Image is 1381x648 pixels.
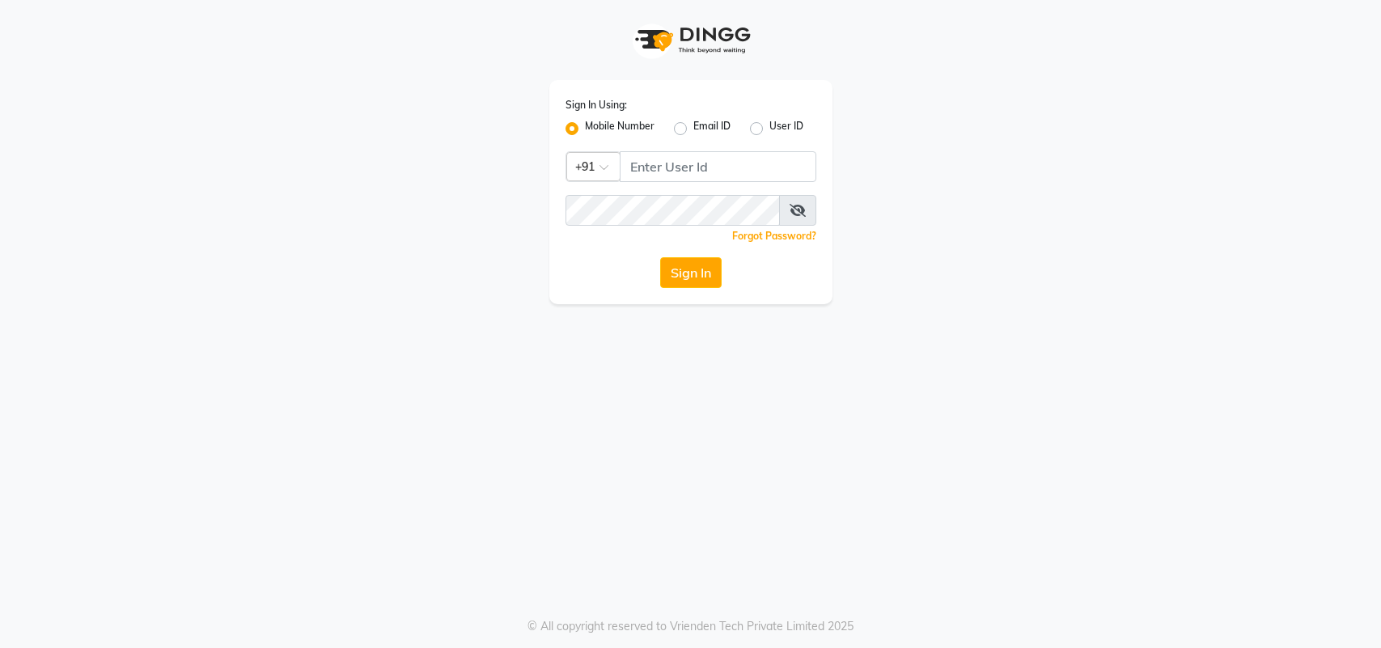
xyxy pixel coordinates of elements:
[626,16,756,64] img: logo1.svg
[769,119,803,138] label: User ID
[566,98,627,112] label: Sign In Using:
[693,119,731,138] label: Email ID
[732,230,816,242] a: Forgot Password?
[585,119,654,138] label: Mobile Number
[660,257,722,288] button: Sign In
[620,151,816,182] input: Username
[566,195,780,226] input: Username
